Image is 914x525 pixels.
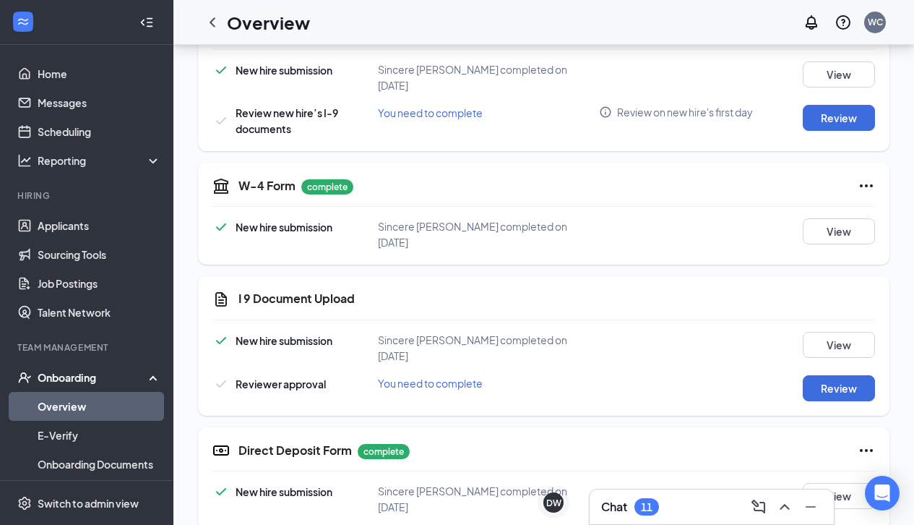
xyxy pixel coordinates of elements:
[238,291,355,307] h5: I 9 Document Upload
[38,153,162,168] div: Reporting
[378,377,483,390] span: You need to complete
[38,211,161,240] a: Applicants
[212,483,230,500] svg: Checkmark
[802,498,819,516] svg: Minimize
[17,341,158,354] div: Team Management
[38,298,161,327] a: Talent Network
[227,10,310,35] h1: Overview
[38,88,161,117] a: Messages
[236,106,338,135] span: Review new hire’s I-9 documents
[38,370,149,385] div: Onboarding
[38,392,161,421] a: Overview
[38,117,161,146] a: Scheduling
[378,485,567,513] span: Sincere [PERSON_NAME] completed on [DATE]
[212,112,230,129] svg: Checkmark
[38,240,161,269] a: Sourcing Tools
[236,334,332,347] span: New hire submission
[38,479,161,508] a: Activity log
[750,498,767,516] svg: ComposeMessage
[17,189,158,202] div: Hiring
[803,483,875,509] button: View
[212,61,230,79] svg: Checkmark
[865,476,900,511] div: Open Intercom Messenger
[601,499,627,515] h3: Chat
[204,14,221,31] svg: ChevronLeft
[212,332,230,349] svg: Checkmark
[858,442,875,459] svg: Ellipses
[38,269,161,298] a: Job Postings
[38,421,161,450] a: E-Verify
[378,220,567,249] span: Sincere [PERSON_NAME] completed on [DATE]
[835,14,852,31] svg: QuestionInfo
[378,333,567,362] span: Sincere [PERSON_NAME] completed on [DATE]
[378,63,567,92] span: Sincere [PERSON_NAME] completed on [DATE]
[378,106,483,119] span: You need to complete
[17,496,32,511] svg: Settings
[236,221,332,234] span: New hire submission
[868,16,883,28] div: WC
[38,450,161,479] a: Onboarding Documents
[17,370,32,385] svg: UserCheck
[773,495,796,518] button: ChevronUp
[599,106,612,119] svg: Info
[301,179,353,195] p: complete
[641,501,652,513] div: 11
[139,15,154,30] svg: Collapse
[17,153,32,168] svg: Analysis
[238,178,296,194] h5: W-4 Form
[358,444,410,459] p: complete
[212,291,230,308] svg: CustomFormIcon
[212,375,230,393] svg: Checkmark
[858,177,875,195] svg: Ellipses
[799,495,822,518] button: Minimize
[212,218,230,236] svg: Checkmark
[212,442,230,459] svg: DirectDepositIcon
[546,497,561,509] div: DW
[38,59,161,88] a: Home
[803,14,820,31] svg: Notifications
[803,375,875,401] button: Review
[617,105,753,119] span: Review on new hire's first day
[776,498,793,516] svg: ChevronUp
[238,443,352,458] h5: Direct Deposit Form
[803,105,875,131] button: Review
[803,61,875,87] button: View
[747,495,770,518] button: ComposeMessage
[236,64,332,77] span: New hire submission
[38,496,139,511] div: Switch to admin view
[803,332,875,358] button: View
[803,218,875,244] button: View
[236,485,332,498] span: New hire submission
[16,14,30,29] svg: WorkstreamLogo
[212,177,230,195] svg: TaxGovernmentIcon
[236,377,326,390] span: Reviewer approval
